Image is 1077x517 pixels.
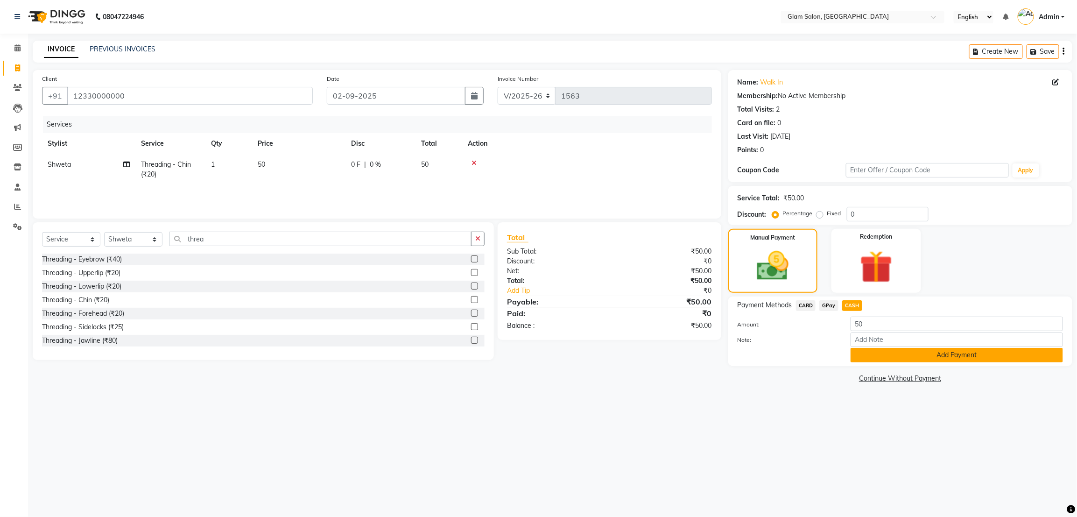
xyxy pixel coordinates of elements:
div: Card on file: [738,118,776,128]
label: Redemption [860,233,893,241]
th: Disc [345,133,415,154]
div: ₹0 [627,286,718,296]
a: Add Tip [500,286,627,296]
label: Date [327,75,339,83]
input: Enter Offer / Coupon Code [846,163,1009,177]
span: 50 [421,160,429,169]
th: Total [415,133,462,154]
div: Payable: [500,296,609,307]
div: Threading - Upperlip (₹20) [42,268,120,278]
button: Save [1027,44,1059,59]
div: No Active Membership [738,91,1063,101]
span: Threading - Chin (₹20) [141,160,191,178]
div: ₹50.00 [784,193,804,203]
div: Membership: [738,91,778,101]
div: Threading - Jawline (₹80) [42,336,118,346]
span: | [364,160,366,170]
label: Fixed [827,209,841,218]
div: ₹0 [609,308,718,319]
th: Qty [205,133,252,154]
div: Discount: [738,210,767,220]
span: Total [507,233,528,242]
span: 1 [211,160,215,169]
span: Shweta [48,160,71,169]
div: Total: [500,276,609,286]
label: Manual Payment [751,234,795,242]
label: Amount: [731,320,844,329]
div: Coupon Code [738,165,846,175]
div: 0 [778,118,781,128]
img: logo [24,4,88,30]
span: Payment Methods [738,300,792,310]
div: ₹0 [609,256,718,266]
div: Points: [738,145,759,155]
th: Stylist [42,133,135,154]
input: Add Note [851,333,1063,347]
div: 2 [776,105,780,114]
div: Threading - Forehead (₹20) [42,309,124,319]
label: Percentage [783,209,813,218]
div: ₹50.00 [609,247,718,256]
button: Create New [969,44,1023,59]
img: _gift.svg [850,247,903,287]
input: Search or Scan [169,232,472,246]
div: Threading - Eyebrow (₹40) [42,255,122,264]
b: 08047224946 [103,4,144,30]
input: Search by Name/Mobile/Email/Code [67,87,313,105]
label: Note: [731,336,844,344]
div: [DATE] [771,132,791,142]
a: Continue Without Payment [730,374,1070,383]
img: Admin [1018,8,1034,25]
img: _cash.svg [747,248,799,284]
div: Services [43,116,719,133]
span: 0 F [351,160,360,170]
div: Discount: [500,256,609,266]
div: Threading - Chin (₹20) [42,295,109,305]
span: Admin [1039,12,1059,22]
button: Add Payment [851,348,1063,362]
div: Total Visits: [738,105,774,114]
div: 0 [760,145,764,155]
a: Walk In [760,78,783,87]
div: ₹50.00 [609,276,718,286]
div: Balance : [500,321,609,331]
div: Net: [500,266,609,276]
span: 0 % [370,160,381,170]
div: ₹50.00 [609,321,718,331]
button: Apply [1013,163,1039,177]
a: INVOICE [44,41,78,58]
div: ₹50.00 [609,296,718,307]
button: +91 [42,87,68,105]
div: Last Visit: [738,132,769,142]
div: ₹50.00 [609,266,718,276]
div: Paid: [500,308,609,319]
span: CASH [842,300,862,311]
span: GPay [819,300,838,311]
span: CARD [796,300,816,311]
div: Name: [738,78,759,87]
input: Amount [851,317,1063,331]
label: Invoice Number [498,75,538,83]
span: 50 [258,160,265,169]
th: Service [135,133,205,154]
a: PREVIOUS INVOICES [90,45,155,53]
th: Action [462,133,712,154]
label: Client [42,75,57,83]
div: Service Total: [738,193,780,203]
div: Threading - Lowerlip (₹20) [42,282,121,291]
div: Threading - Sidelocks (₹25) [42,322,124,332]
div: Sub Total: [500,247,609,256]
th: Price [252,133,345,154]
